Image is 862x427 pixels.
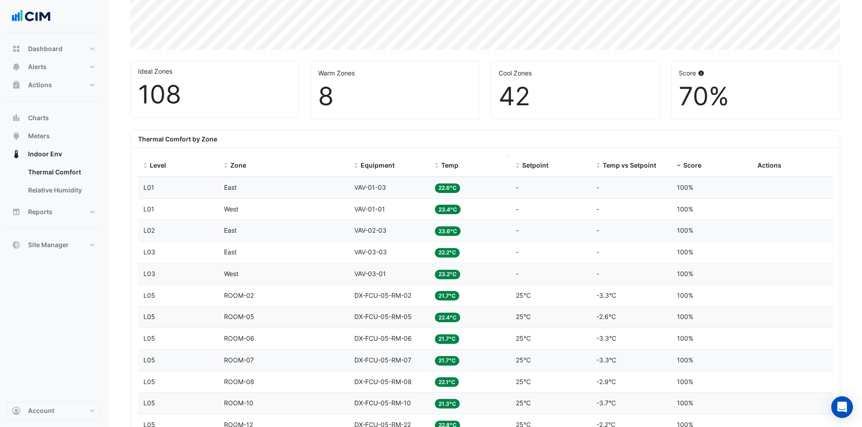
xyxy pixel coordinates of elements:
span: - [596,205,599,213]
span: DX-FCU-05-RM-10 [354,399,411,407]
div: Cool Zones [499,68,652,78]
span: ROOM-05 [224,313,254,320]
span: -3.3°C [596,356,616,364]
div: Ideal Zones [138,66,292,76]
div: 70% [679,81,833,112]
span: Site Manager [28,240,69,249]
app-icon: Site Manager [12,240,21,249]
span: West [224,270,238,277]
span: - [516,205,519,213]
span: East [224,226,237,234]
span: Zone [230,161,246,169]
app-icon: Actions [12,80,21,89]
span: 25°C [516,313,531,320]
app-icon: Meters [12,131,21,141]
span: VAV-03-01 [354,270,386,277]
span: - [596,270,599,277]
span: Reports [28,207,52,216]
app-icon: Reports [12,207,21,216]
span: VAV-02-03 [354,226,386,234]
span: 100% [677,270,693,277]
span: 100% [677,356,693,364]
span: -2.6°C [596,313,616,320]
span: - [596,248,599,256]
span: ROOM-06 [224,334,254,342]
span: ROOM-08 [224,378,254,385]
button: Meters [7,127,101,145]
span: Indoor Env [28,150,62,159]
span: DX-FCU-05-RM-08 [354,378,412,385]
span: Meters [28,131,50,141]
span: 23.2°C [435,270,460,279]
span: - [596,183,599,191]
span: 21.3°C [435,399,460,408]
span: 23.6°C [435,226,461,236]
span: 22.1°C [435,377,459,387]
span: Actions [757,161,781,169]
span: DX-FCU-05-RM-05 [354,313,412,320]
span: 22.4°C [435,313,460,322]
span: - [516,226,519,234]
span: 100% [677,183,693,191]
span: 23.4°C [435,205,461,214]
span: 25°C [516,378,531,385]
span: L05 [143,291,155,299]
span: DX-FCU-05-RM-06 [354,334,412,342]
b: Thermal Comfort by Zone [138,135,217,143]
span: Actions [28,80,52,89]
span: 100% [677,378,693,385]
span: VAV-01-01 [354,205,385,213]
span: -3.7°C [596,399,616,407]
span: L02 [143,226,155,234]
app-icon: Dashboard [12,44,21,53]
span: L05 [143,334,155,342]
span: 100% [677,205,693,213]
span: 25°C [516,356,531,364]
span: Temp vs Setpoint [603,161,656,169]
span: 100% [677,399,693,407]
a: Thermal Comfort [21,163,101,181]
div: Warm Zones [318,68,472,78]
span: Score [683,161,701,169]
span: Equipment [361,161,395,169]
span: ROOM-07 [224,356,254,364]
button: Actions [7,76,101,94]
div: Open Intercom Messenger [831,396,853,418]
span: Temp [441,161,458,169]
span: East [224,248,237,256]
span: -3.3°C [596,334,616,342]
span: 21.7°C [435,291,459,300]
span: L01 [143,205,154,213]
span: ROOM-02 [224,291,254,299]
span: 100% [677,226,693,234]
span: L05 [143,356,155,364]
span: L03 [143,248,155,256]
a: Relative Humidity [21,181,101,199]
span: L05 [143,399,155,407]
span: Alerts [28,62,47,71]
button: Dashboard [7,40,101,58]
button: Alerts [7,58,101,76]
span: -2.9°C [596,378,616,385]
span: 25°C [516,291,531,299]
button: Account [7,402,101,420]
span: - [596,226,599,234]
span: 100% [677,313,693,320]
span: 21.7°C [435,334,459,344]
span: Level [150,161,166,169]
span: - [516,270,519,277]
span: -3.3°C [596,291,616,299]
span: Account [28,406,54,415]
app-icon: Charts [12,113,21,122]
button: Indoor Env [7,145,101,163]
button: Charts [7,109,101,127]
span: - [516,183,519,191]
span: Charts [28,113,49,122]
span: 22.2°C [435,248,460,258]
app-icon: Indoor Env [12,150,21,159]
span: L05 [143,313,155,320]
span: VAV-01-03 [354,183,386,191]
span: 25°C [516,399,531,407]
span: DX-FCU-05-RM-02 [354,291,411,299]
span: West [224,205,238,213]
